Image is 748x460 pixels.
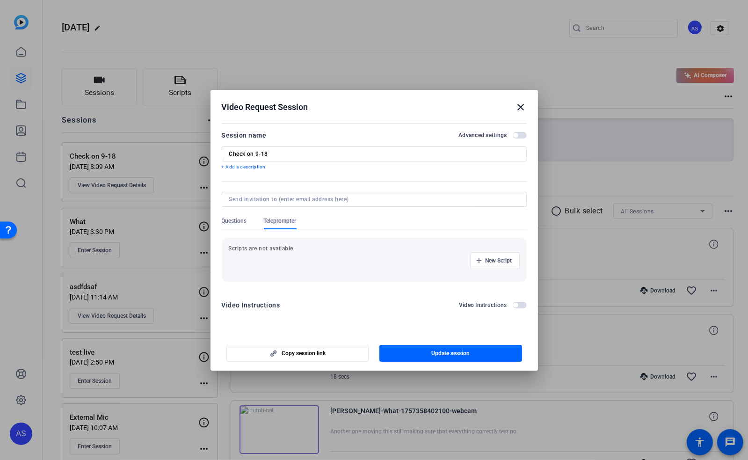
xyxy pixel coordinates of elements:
div: Video Request Session [222,102,527,113]
span: Update session [431,350,470,357]
span: Questions [222,217,247,225]
mat-icon: close [516,102,527,113]
button: New Script [471,252,520,269]
span: New Script [486,257,512,264]
span: Teleprompter [264,217,297,225]
button: Copy session link [226,345,369,362]
p: + Add a description [222,163,527,171]
button: Update session [379,345,522,362]
span: Copy session link [282,350,326,357]
div: Video Instructions [222,299,280,311]
div: Session name [222,130,267,141]
p: Scripts are not available [229,245,520,252]
input: Send invitation to (enter email address here) [229,196,516,203]
h2: Video Instructions [459,301,507,309]
h2: Advanced settings [458,131,507,139]
input: Enter Session Name [229,150,519,158]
